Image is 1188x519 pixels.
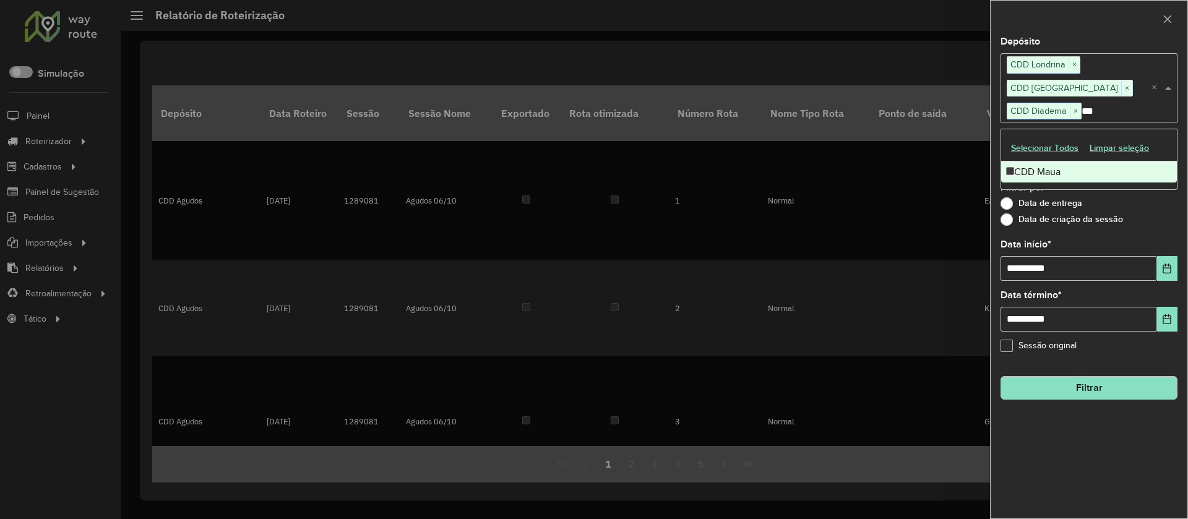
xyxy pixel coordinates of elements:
ng-dropdown-panel: Options list [1001,129,1177,190]
label: Data início [1001,237,1051,252]
label: Data término [1001,288,1062,302]
span: × [1069,58,1080,72]
label: Data de entrega [1001,197,1082,210]
button: Filtrar [1001,376,1177,400]
label: Data de criação da sessão [1001,213,1123,226]
span: CDD [GEOGRAPHIC_DATA] [1007,80,1121,95]
button: Choose Date [1157,307,1177,332]
span: × [1121,81,1132,96]
button: Selecionar Todos [1005,139,1084,158]
span: CDD Londrina [1007,57,1069,72]
span: × [1070,104,1081,119]
button: Choose Date [1157,256,1177,281]
label: Sessão original [1001,339,1077,352]
span: Clear all [1151,80,1162,95]
button: Limpar seleção [1084,139,1155,158]
label: Depósito [1001,34,1040,49]
span: CDD Diadema [1007,103,1070,118]
div: CDD Maua [1001,161,1177,182]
